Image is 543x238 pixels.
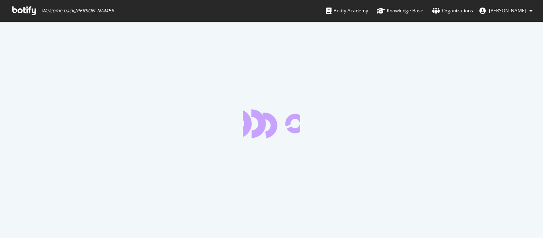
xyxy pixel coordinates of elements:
button: [PERSON_NAME] [473,4,539,17]
div: Knowledge Base [377,7,423,15]
span: Welcome back, [PERSON_NAME] ! [42,8,114,14]
div: Botify Academy [326,7,368,15]
span: Rahul Tiwari [489,7,526,14]
div: animation [243,109,300,138]
div: Organizations [432,7,473,15]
